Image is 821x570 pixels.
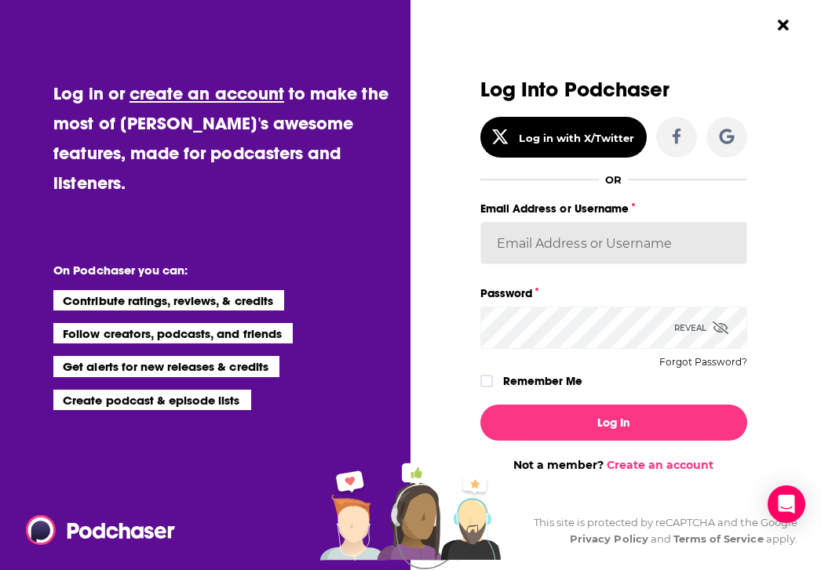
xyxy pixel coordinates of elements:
[519,132,634,144] div: Log in with X/Twitter
[768,485,805,523] div: Open Intercom Messenger
[53,323,293,343] li: Follow creators, podcasts, and friends
[26,515,164,545] a: Podchaser - Follow, Share and Rate Podcasts
[53,263,367,278] li: On Podchaser you can:
[53,356,279,376] li: Get alerts for new releases & credits
[26,515,177,545] img: Podchaser - Follow, Share and Rate Podcasts
[130,82,284,104] a: create an account
[480,222,747,264] input: Email Address or Username
[673,532,764,545] a: Terms of Service
[480,198,747,219] label: Email Address or Username
[480,405,747,441] button: Log In
[607,458,713,472] a: Create an account
[503,371,582,391] label: Remember Me
[659,357,747,368] button: Forgot Password?
[53,390,250,410] li: Create podcast & episode lists
[570,532,648,545] a: Privacy Policy
[605,173,622,186] div: OR
[53,290,284,310] li: Contribute ratings, reviews, & credits
[480,458,747,472] div: Not a member?
[674,307,728,349] div: Reveal
[480,117,647,158] button: Log in with X/Twitter
[531,514,797,547] div: This site is protected by reCAPTCHA and the Google and apply.
[768,10,798,40] button: Close Button
[480,283,747,303] label: Password
[480,78,747,101] h3: Log Into Podchaser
